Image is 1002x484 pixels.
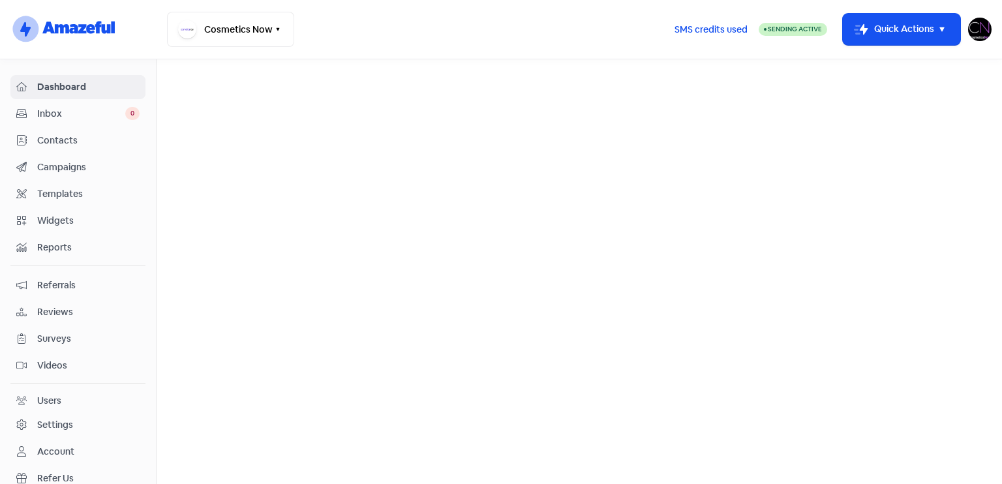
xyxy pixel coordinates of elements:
div: Users [37,394,61,408]
span: Surveys [37,332,140,346]
button: Quick Actions [843,14,960,45]
a: Contacts [10,129,145,153]
span: Campaigns [37,160,140,174]
img: User [968,18,992,41]
span: SMS credits used [675,23,748,37]
span: Sending Active [768,25,822,33]
div: Account [37,445,74,459]
a: Settings [10,413,145,437]
span: Reports [37,241,140,254]
span: Widgets [37,214,140,228]
a: Surveys [10,327,145,351]
span: 0 [125,107,140,120]
span: Reviews [37,305,140,319]
a: Reports [10,235,145,260]
a: Inbox 0 [10,102,145,126]
span: Referrals [37,279,140,292]
a: SMS credits used [663,22,759,35]
a: Users [10,389,145,413]
div: Settings [37,418,73,432]
a: Dashboard [10,75,145,99]
a: Reviews [10,300,145,324]
a: Widgets [10,209,145,233]
span: Dashboard [37,80,140,94]
button: Cosmetics Now [167,12,294,47]
a: Account [10,440,145,464]
a: Videos [10,354,145,378]
span: Inbox [37,107,125,121]
a: Referrals [10,273,145,297]
a: Campaigns [10,155,145,179]
span: Videos [37,359,140,372]
a: Templates [10,182,145,206]
span: Templates [37,187,140,201]
a: Sending Active [759,22,827,37]
span: Contacts [37,134,140,147]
